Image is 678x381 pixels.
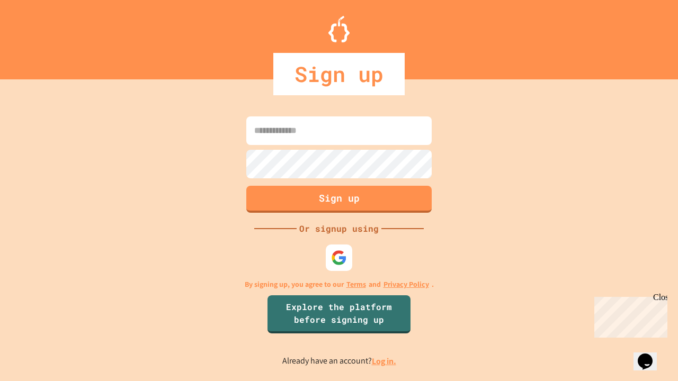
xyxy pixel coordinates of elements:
[634,339,667,370] iframe: chat widget
[383,279,429,290] a: Privacy Policy
[346,279,366,290] a: Terms
[590,293,667,338] iframe: chat widget
[267,295,411,333] a: Explore the platform before signing up
[273,53,405,95] div: Sign up
[372,356,396,367] a: Log in.
[246,186,432,213] button: Sign up
[282,355,396,368] p: Already have an account?
[331,250,347,266] img: google-icon.svg
[245,279,434,290] p: By signing up, you agree to our and .
[4,4,73,67] div: Chat with us now!Close
[297,222,381,235] div: Or signup using
[328,16,350,42] img: Logo.svg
